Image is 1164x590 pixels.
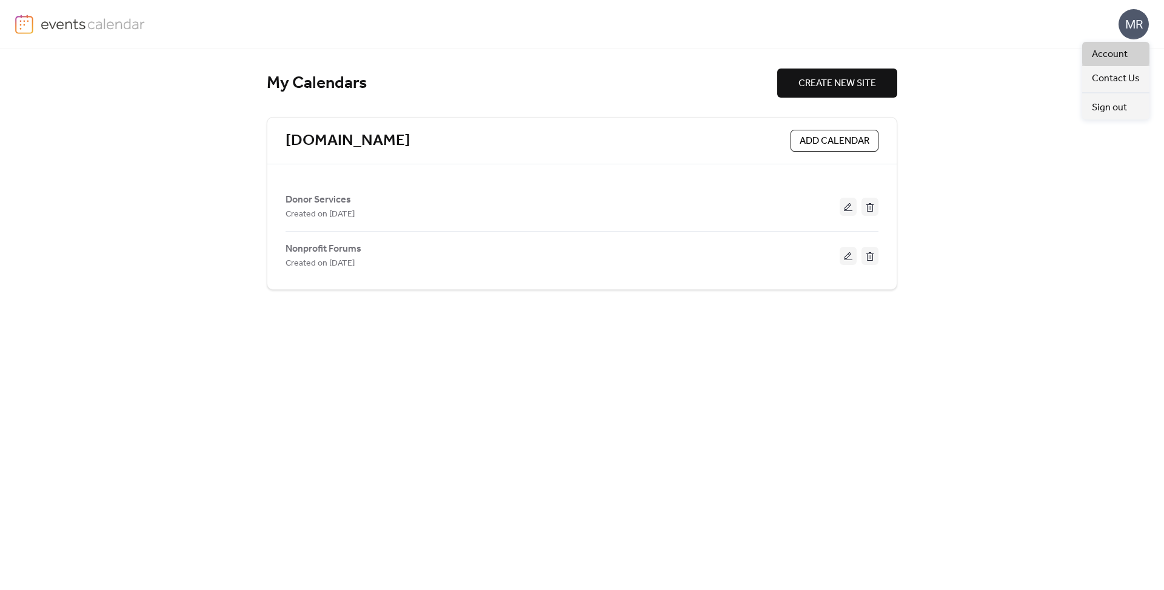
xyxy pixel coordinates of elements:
a: Contact Us [1082,66,1149,90]
img: logo [15,15,33,34]
span: Account [1092,47,1128,62]
a: Donor Services [286,196,351,203]
div: MR [1119,9,1149,39]
a: Nonprofit Forums [286,246,361,252]
span: Contact Us [1092,72,1140,86]
span: Donor Services [286,193,351,207]
span: ADD CALENDAR [800,134,869,149]
div: My Calendars [267,73,777,94]
a: [DOMAIN_NAME] [286,131,410,151]
a: Account [1082,42,1149,66]
img: logo-type [41,15,145,33]
span: Nonprofit Forums [286,242,361,256]
button: CREATE NEW SITE [777,69,897,98]
span: Sign out [1092,101,1127,115]
span: Created on [DATE] [286,207,355,222]
span: CREATE NEW SITE [798,76,876,91]
span: Created on [DATE] [286,256,355,271]
button: ADD CALENDAR [791,130,878,152]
